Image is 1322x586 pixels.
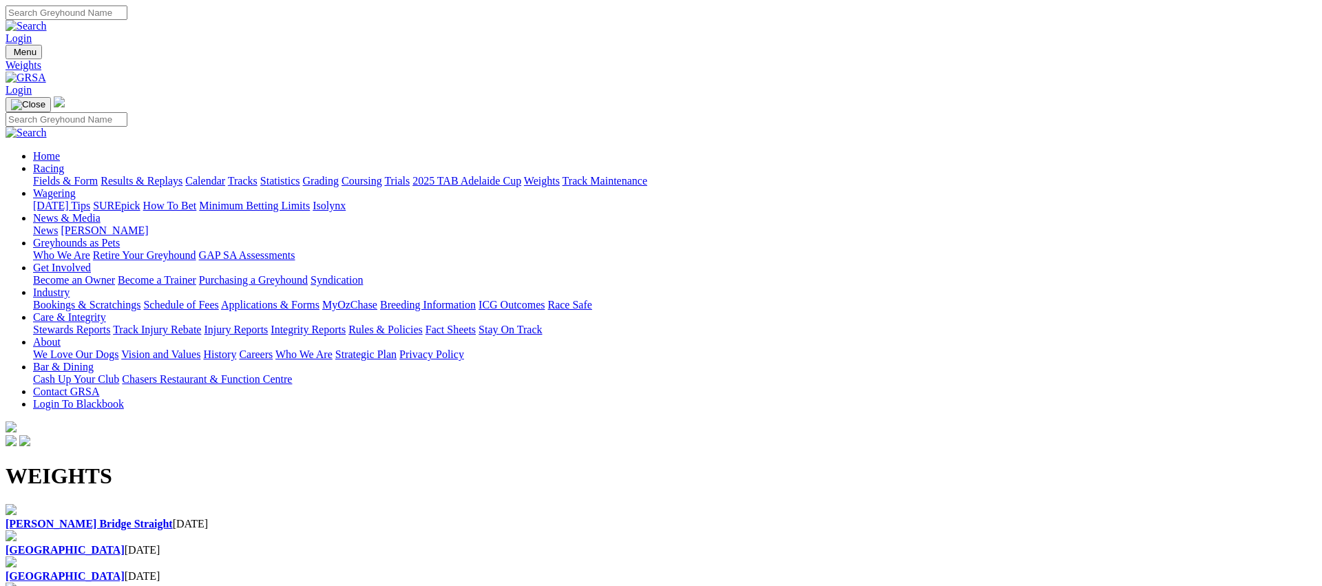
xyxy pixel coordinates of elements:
a: Statistics [260,175,300,187]
div: [DATE] [6,544,1316,556]
a: Industry [33,286,70,298]
div: News & Media [33,224,1316,237]
a: How To Bet [143,200,197,211]
a: SUREpick [93,200,140,211]
a: 2025 TAB Adelaide Cup [412,175,521,187]
a: Login [6,32,32,44]
a: Strategic Plan [335,348,397,360]
a: Login [6,84,32,96]
span: Menu [14,47,36,57]
a: Bar & Dining [33,361,94,373]
a: Racing [33,163,64,174]
a: GAP SA Assessments [199,249,295,261]
a: Tracks [228,175,258,187]
a: We Love Our Dogs [33,348,118,360]
div: Get Involved [33,274,1316,286]
a: Who We Are [275,348,333,360]
a: Careers [239,348,273,360]
div: Care & Integrity [33,324,1316,336]
a: Contact GRSA [33,386,99,397]
h1: WEIGHTS [6,463,1316,489]
div: Wagering [33,200,1316,212]
img: Search [6,127,47,139]
a: Care & Integrity [33,311,106,323]
a: Home [33,150,60,162]
a: Cash Up Your Club [33,373,119,385]
a: [GEOGRAPHIC_DATA] [6,544,125,556]
a: Coursing [342,175,382,187]
a: Trials [384,175,410,187]
a: Track Injury Rebate [113,324,201,335]
a: Weights [6,59,1316,72]
a: Bookings & Scratchings [33,299,140,311]
img: file-red.svg [6,504,17,515]
a: News [33,224,58,236]
a: Race Safe [547,299,591,311]
a: MyOzChase [322,299,377,311]
a: Syndication [311,274,363,286]
a: Greyhounds as Pets [33,237,120,249]
div: [DATE] [6,570,1316,583]
a: Login To Blackbook [33,398,124,410]
a: Schedule of Fees [143,299,218,311]
a: Results & Replays [101,175,182,187]
a: News & Media [33,212,101,224]
a: [DATE] Tips [33,200,90,211]
a: Vision and Values [121,348,200,360]
a: Stewards Reports [33,324,110,335]
a: Breeding Information [380,299,476,311]
input: Search [6,6,127,20]
a: About [33,336,61,348]
div: About [33,348,1316,361]
div: Racing [33,175,1316,187]
a: Weights [524,175,560,187]
a: Wagering [33,187,76,199]
a: Purchasing a Greyhound [199,274,308,286]
img: twitter.svg [19,435,30,446]
a: Track Maintenance [563,175,647,187]
img: GRSA [6,72,46,84]
button: Toggle navigation [6,97,51,112]
a: Retire Your Greyhound [93,249,196,261]
a: Get Involved [33,262,91,273]
div: [DATE] [6,518,1316,530]
div: Industry [33,299,1316,311]
a: Who We Are [33,249,90,261]
a: Minimum Betting Limits [199,200,310,211]
a: Stay On Track [479,324,542,335]
a: Privacy Policy [399,348,464,360]
a: Applications & Forms [221,299,319,311]
a: Grading [303,175,339,187]
a: Chasers Restaurant & Function Centre [122,373,292,385]
div: Bar & Dining [33,373,1316,386]
img: logo-grsa-white.png [54,96,65,107]
button: Toggle navigation [6,45,42,59]
a: Integrity Reports [271,324,346,335]
a: [PERSON_NAME] Bridge Straight [6,518,173,530]
img: Close [11,99,45,110]
img: file-red.svg [6,556,17,567]
a: Isolynx [313,200,346,211]
img: facebook.svg [6,435,17,446]
a: Fact Sheets [426,324,476,335]
img: Search [6,20,47,32]
input: Search [6,112,127,127]
a: Rules & Policies [348,324,423,335]
a: Become a Trainer [118,274,196,286]
a: Become an Owner [33,274,115,286]
a: Injury Reports [204,324,268,335]
a: [PERSON_NAME] [61,224,148,236]
a: History [203,348,236,360]
div: Greyhounds as Pets [33,249,1316,262]
a: Calendar [185,175,225,187]
a: ICG Outcomes [479,299,545,311]
a: [GEOGRAPHIC_DATA] [6,570,125,582]
img: logo-grsa-white.png [6,421,17,432]
a: Fields & Form [33,175,98,187]
img: file-red.svg [6,530,17,541]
